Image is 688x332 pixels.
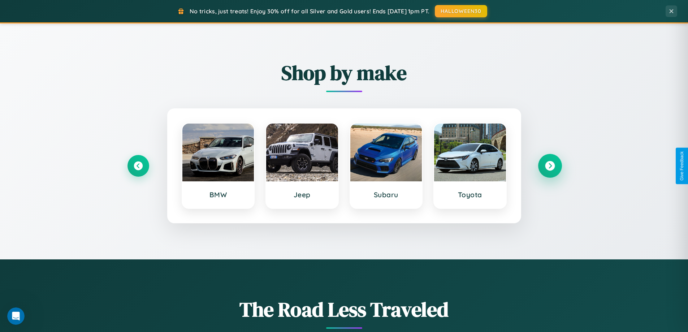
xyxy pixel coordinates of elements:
[273,190,331,199] h3: Jeep
[127,296,561,323] h1: The Road Less Traveled
[679,151,684,181] div: Give Feedback
[358,190,415,199] h3: Subaru
[127,59,561,87] h2: Shop by make
[441,190,499,199] h3: Toyota
[7,307,25,325] iframe: Intercom live chat
[190,190,247,199] h3: BMW
[435,5,487,17] button: HALLOWEEN30
[190,8,429,15] span: No tricks, just treats! Enjoy 30% off for all Silver and Gold users! Ends [DATE] 1pm PT.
